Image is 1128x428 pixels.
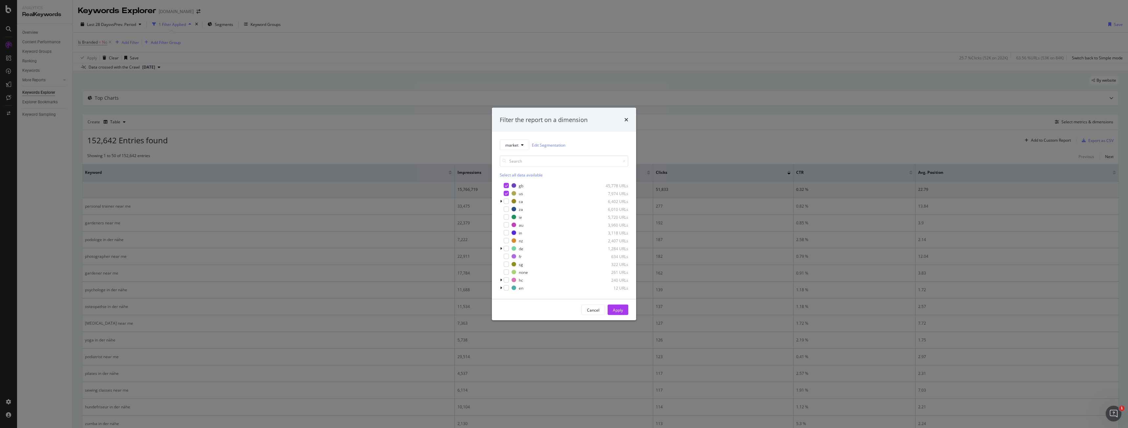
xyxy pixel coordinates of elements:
[519,214,522,220] div: ie
[500,115,588,124] div: Filter the report on a dimension
[519,191,523,196] div: us
[596,198,628,204] div: 6,402 URLs
[596,222,628,228] div: 3,960 URLs
[1119,406,1124,411] span: 1
[519,269,528,275] div: none
[581,305,605,315] button: Cancel
[1106,406,1121,421] iframe: Intercom live chat
[519,254,522,259] div: fr
[519,261,523,267] div: sg
[596,269,628,275] div: 261 URLs
[505,142,518,148] span: market
[519,198,523,204] div: ca
[500,140,529,150] button: market
[532,141,565,148] a: Edit Segmentation
[519,183,523,188] div: gb
[519,285,523,291] div: en
[596,183,628,188] div: 45,778 URLs
[492,108,636,320] div: modal
[596,246,628,251] div: 1,284 URLs
[519,230,522,235] div: in
[519,206,523,212] div: za
[608,305,628,315] button: Apply
[587,307,599,313] div: Cancel
[596,230,628,235] div: 3,118 URLs
[596,277,628,283] div: 240 URLs
[519,238,523,243] div: nz
[596,254,628,259] div: 634 URLs
[596,261,628,267] div: 322 URLs
[500,155,628,167] input: Search
[519,277,523,283] div: hc
[519,246,523,251] div: de
[613,307,623,313] div: Apply
[596,214,628,220] div: 5,720 URLs
[519,222,523,228] div: au
[596,285,628,291] div: 12 URLs
[596,238,628,243] div: 2,407 URLs
[596,206,628,212] div: 6,010 URLs
[596,191,628,196] div: 7,974 URLs
[624,115,628,124] div: times
[500,172,628,178] div: Select all data available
